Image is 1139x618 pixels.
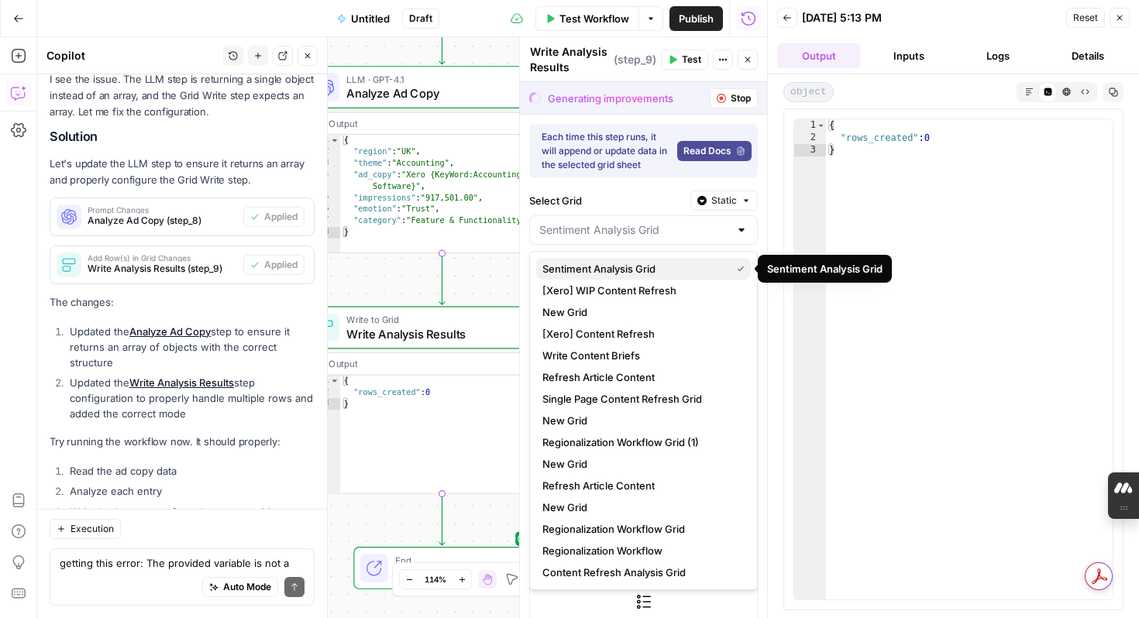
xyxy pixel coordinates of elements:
button: Logs [957,43,1041,68]
g: Edge from step_8 to step_9 [439,253,445,304]
div: LLM · GPT-4.1Analyze Ad CopyStep 8Output{ "region":"UK", "theme":"Accounting", "ad_copy":"Xero {K... [305,66,580,253]
span: object [783,82,834,102]
p: Let's update the LLM step to ensure it returns an array and properly configure the Grid Write step. [50,156,315,188]
span: Analyze Ad Copy [346,84,530,102]
li: Read the ad copy data [66,463,315,479]
button: Untitled [328,6,399,31]
button: Output [777,43,861,68]
button: Applied [243,255,305,275]
div: 7 [306,215,341,227]
span: LLM · GPT-4.1 [346,72,530,86]
span: Add Row(s) in Grid Changes [88,254,237,262]
span: Write Analysis Results [346,325,530,343]
button: Static [690,191,758,211]
span: Sentiment Analysis Grid [542,261,724,276]
button: Test Workflow [535,6,638,31]
span: Reset [1073,11,1098,25]
span: Execution [71,522,114,536]
span: Write to Grid [346,313,530,327]
p: The changes: [50,294,315,311]
div: 1 [306,135,341,146]
span: Refresh Article Content [542,478,738,493]
span: New Grid [542,500,738,515]
span: Write Analysis Results (step_9) [88,262,237,276]
h2: Solution [50,129,315,144]
span: Prompt Changes [88,206,237,214]
span: Toggle code folding, rows 1 through 3 [330,376,340,387]
g: Edge from step_7 to step_8 [439,13,445,64]
span: Regionalization Workflow Grid (1) [542,434,738,450]
div: Output [329,116,530,130]
g: Edge from step_9 to end [439,494,445,545]
span: Read Docs [683,144,731,158]
span: [Xero] Content Refresh [542,326,738,342]
li: Write back an array of results to your grid [66,504,315,520]
div: 2 [306,386,341,398]
a: Analyze Ad Copy [129,325,211,338]
span: Refresh Article Content [542,369,738,385]
span: Content Refresh Analysis Grid [542,565,738,580]
div: Copilot [46,48,219,64]
div: Output [329,357,530,371]
div: 3 [306,158,341,170]
div: 6 [306,204,341,215]
li: Analyze each entry [66,483,315,499]
button: Inputs [867,43,951,68]
li: Updated the step to ensure it returns an array of objects with the correct structure [66,324,315,370]
button: Publish [669,6,723,31]
input: Sentiment Analysis Grid [539,222,729,238]
div: Each time this step runs, it will append or update data in the selected grid sheet [542,130,671,172]
div: 2 [794,132,826,144]
div: EndOutput [305,547,580,589]
p: I see the issue. The LLM step is returning a single object instead of an array, and the Grid Writ... [50,71,315,120]
span: Applied [264,258,298,272]
span: Auto Mode [223,580,271,594]
span: Write Content Briefs [542,348,738,363]
span: 114% [425,573,446,585]
span: Untitled [351,11,390,26]
span: Stop [731,91,751,105]
p: Try running the workflow now. It should properly: [50,434,315,450]
span: Test Workflow [559,11,629,26]
div: 3 [794,144,826,156]
a: Write Analysis Results [129,376,234,389]
span: Toggle code folding, rows 1 through 3 [817,119,825,132]
button: Test [661,50,708,70]
span: New Grid [542,456,738,472]
span: [Xero] WIP Content Refresh [542,283,738,298]
div: 1 [794,119,826,132]
div: 4 [306,170,341,193]
span: Static [711,194,737,208]
div: Generating improvements [548,91,673,106]
label: Select Grid [529,193,684,208]
span: ( step_9 ) [614,52,656,67]
span: Publish [679,11,714,26]
span: Draft [409,12,432,26]
a: Read Docs [677,141,752,161]
span: Single Page Content Refresh Grid [542,391,738,407]
span: Toggle code folding, rows 1 through 8 [330,135,340,146]
span: New Grid [542,304,738,320]
span: Regionalization Workflow Grid [542,521,738,537]
div: 5 [306,192,341,204]
li: Updated the step configuration to properly handle multiple rows and added the correct mode [66,375,315,421]
button: Applied [243,207,305,227]
span: Test [682,53,701,67]
button: Reset [1066,8,1105,28]
span: New Grid [542,413,738,428]
button: Details [1046,43,1130,68]
button: Auto Mode [202,577,278,597]
textarea: Write Analysis Results [530,44,610,75]
span: Applied [264,210,298,224]
button: Execution [50,519,121,539]
span: Analyze Ad Copy (step_8) [88,214,237,228]
div: Write to GridWrite Analysis ResultsStep 9Output{ "rows_created":0} [305,307,580,494]
span: End [395,553,515,567]
div: 8 [306,227,341,239]
button: Stop [710,88,758,108]
div: 2 [306,146,341,158]
span: Regionalization Workflow [542,543,738,558]
div: 1 [306,376,341,387]
div: 3 [306,398,341,410]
